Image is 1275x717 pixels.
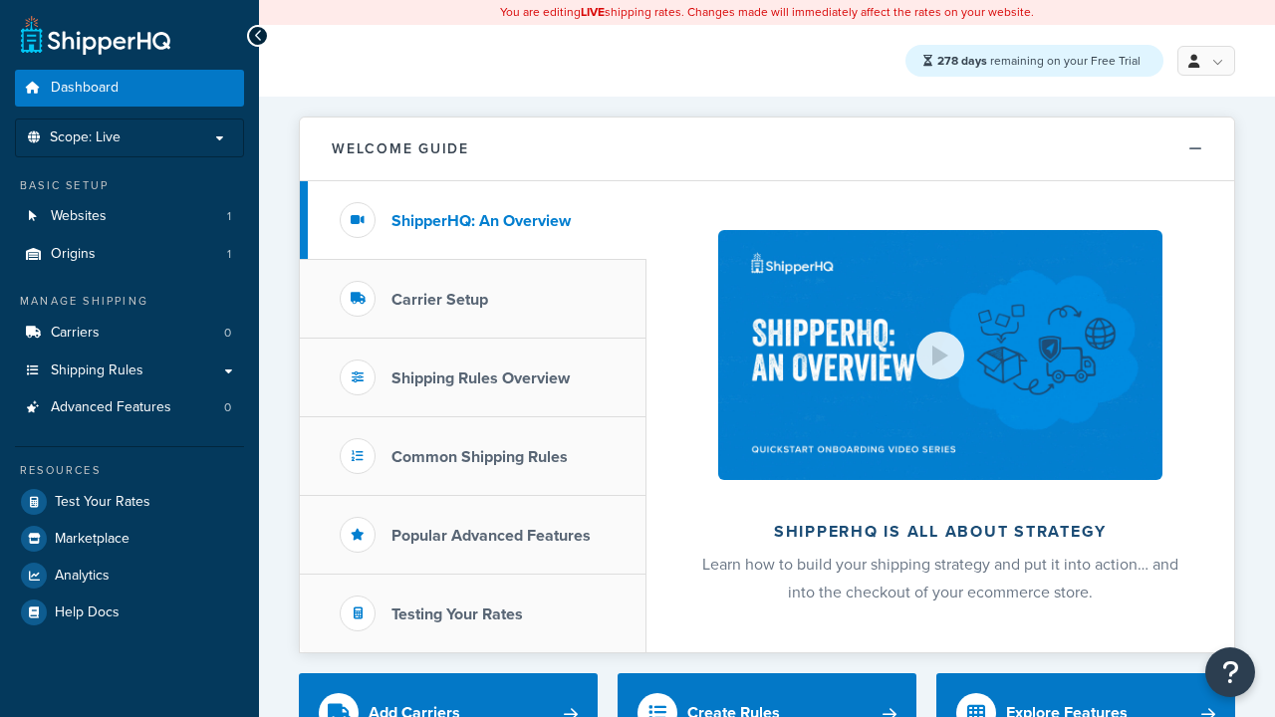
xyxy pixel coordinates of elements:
[15,389,244,426] li: Advanced Features
[937,52,987,70] strong: 278 days
[718,230,1162,480] img: ShipperHQ is all about strategy
[51,325,100,342] span: Carriers
[224,325,231,342] span: 0
[300,118,1234,181] button: Welcome Guide
[15,389,244,426] a: Advanced Features0
[581,3,605,21] b: LIVE
[15,315,244,352] li: Carriers
[391,448,568,466] h3: Common Shipping Rules
[15,558,244,594] a: Analytics
[15,293,244,310] div: Manage Shipping
[1205,647,1255,697] button: Open Resource Center
[15,484,244,520] a: Test Your Rates
[224,399,231,416] span: 0
[55,604,120,621] span: Help Docs
[51,208,107,225] span: Websites
[937,52,1141,70] span: remaining on your Free Trial
[391,212,571,230] h3: ShipperHQ: An Overview
[15,521,244,557] a: Marketplace
[15,595,244,630] a: Help Docs
[51,246,96,263] span: Origins
[15,177,244,194] div: Basic Setup
[15,198,244,235] li: Websites
[702,553,1178,603] span: Learn how to build your shipping strategy and put it into action… and into the checkout of your e...
[391,527,591,545] h3: Popular Advanced Features
[51,399,171,416] span: Advanced Features
[699,523,1181,541] h2: ShipperHQ is all about strategy
[391,291,488,309] h3: Carrier Setup
[15,70,244,107] a: Dashboard
[15,236,244,273] a: Origins1
[15,353,244,389] a: Shipping Rules
[227,246,231,263] span: 1
[55,531,129,548] span: Marketplace
[15,315,244,352] a: Carriers0
[15,462,244,479] div: Resources
[332,141,469,156] h2: Welcome Guide
[55,494,150,511] span: Test Your Rates
[391,369,570,387] h3: Shipping Rules Overview
[227,208,231,225] span: 1
[55,568,110,585] span: Analytics
[51,80,119,97] span: Dashboard
[15,236,244,273] li: Origins
[50,129,121,146] span: Scope: Live
[15,198,244,235] a: Websites1
[391,605,523,623] h3: Testing Your Rates
[51,362,143,379] span: Shipping Rules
